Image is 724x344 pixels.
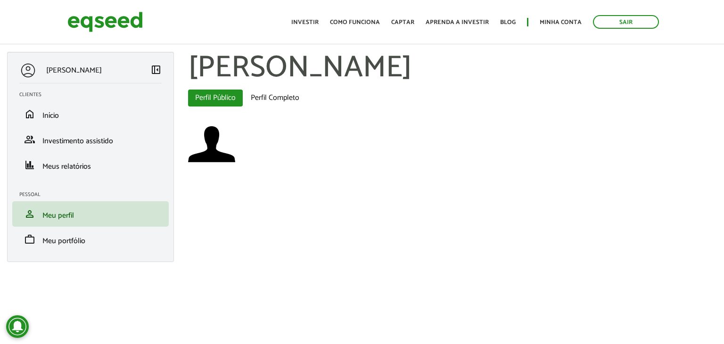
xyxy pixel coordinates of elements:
[426,19,489,25] a: Aprenda a investir
[42,209,74,222] span: Meu perfil
[12,152,169,178] li: Meus relatórios
[12,201,169,227] li: Meu perfil
[24,159,35,171] span: finance
[42,235,85,247] span: Meu portfólio
[19,208,162,220] a: personMeu perfil
[291,19,319,25] a: Investir
[150,64,162,75] span: left_panel_close
[19,192,169,197] h2: Pessoal
[46,66,102,75] p: [PERSON_NAME]
[24,234,35,245] span: work
[188,121,235,168] img: Foto de Symon Fonseca
[391,19,414,25] a: Captar
[19,234,162,245] a: workMeu portfólio
[42,160,91,173] span: Meus relatórios
[24,134,35,145] span: group
[12,227,169,252] li: Meu portfólio
[188,121,235,168] a: Ver perfil do usuário.
[12,127,169,152] li: Investimento assistido
[500,19,516,25] a: Blog
[24,108,35,120] span: home
[24,208,35,220] span: person
[19,108,162,120] a: homeInício
[42,109,59,122] span: Início
[19,92,169,98] h2: Clientes
[540,19,582,25] a: Minha conta
[19,134,162,145] a: groupInvestimento assistido
[188,90,243,106] a: Perfil Público
[330,19,380,25] a: Como funciona
[19,159,162,171] a: financeMeus relatórios
[12,101,169,127] li: Início
[188,52,717,85] h1: [PERSON_NAME]
[593,15,659,29] a: Sair
[67,9,143,34] img: EqSeed
[244,90,306,106] a: Perfil Completo
[150,64,162,77] a: Colapsar menu
[42,135,113,147] span: Investimento assistido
